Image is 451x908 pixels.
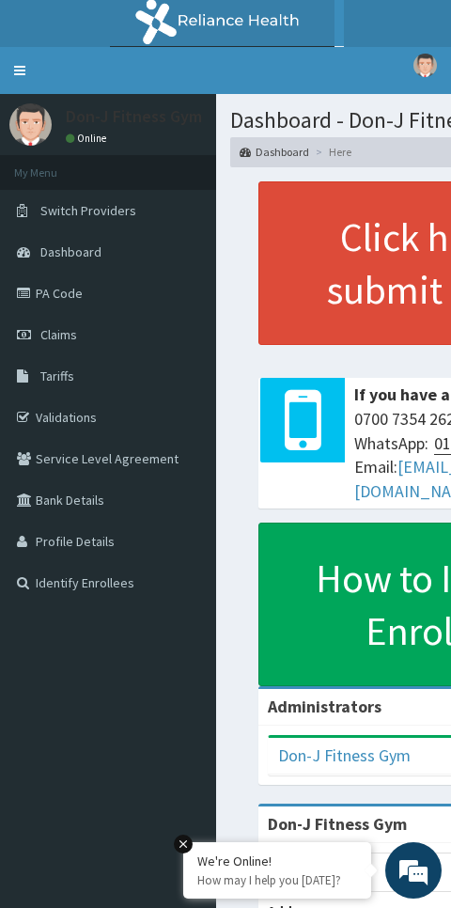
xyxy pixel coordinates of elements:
a: Online [66,132,111,145]
img: User Image [413,54,437,77]
span: Dashboard [40,243,101,260]
a: Dashboard [240,144,309,160]
p: Don-J Fitness Gym [66,108,202,125]
img: User Image [9,103,52,146]
p: How may I help you today? [197,872,357,888]
div: We're Online! [197,853,357,869]
span: We're online! [150,377,301,567]
span: Claims [40,326,77,343]
b: Administrators [268,696,381,717]
strong: Don-J Fitness Gym [268,813,407,835]
span: Tariffs [40,368,74,384]
img: d_794563401_company_1708531726252_794563401 [25,85,67,132]
a: Don-J Fitness Gym [278,744,411,766]
span: Switch Providers [40,202,136,219]
li: Here [311,144,351,160]
div: Chat with us now [88,96,286,120]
